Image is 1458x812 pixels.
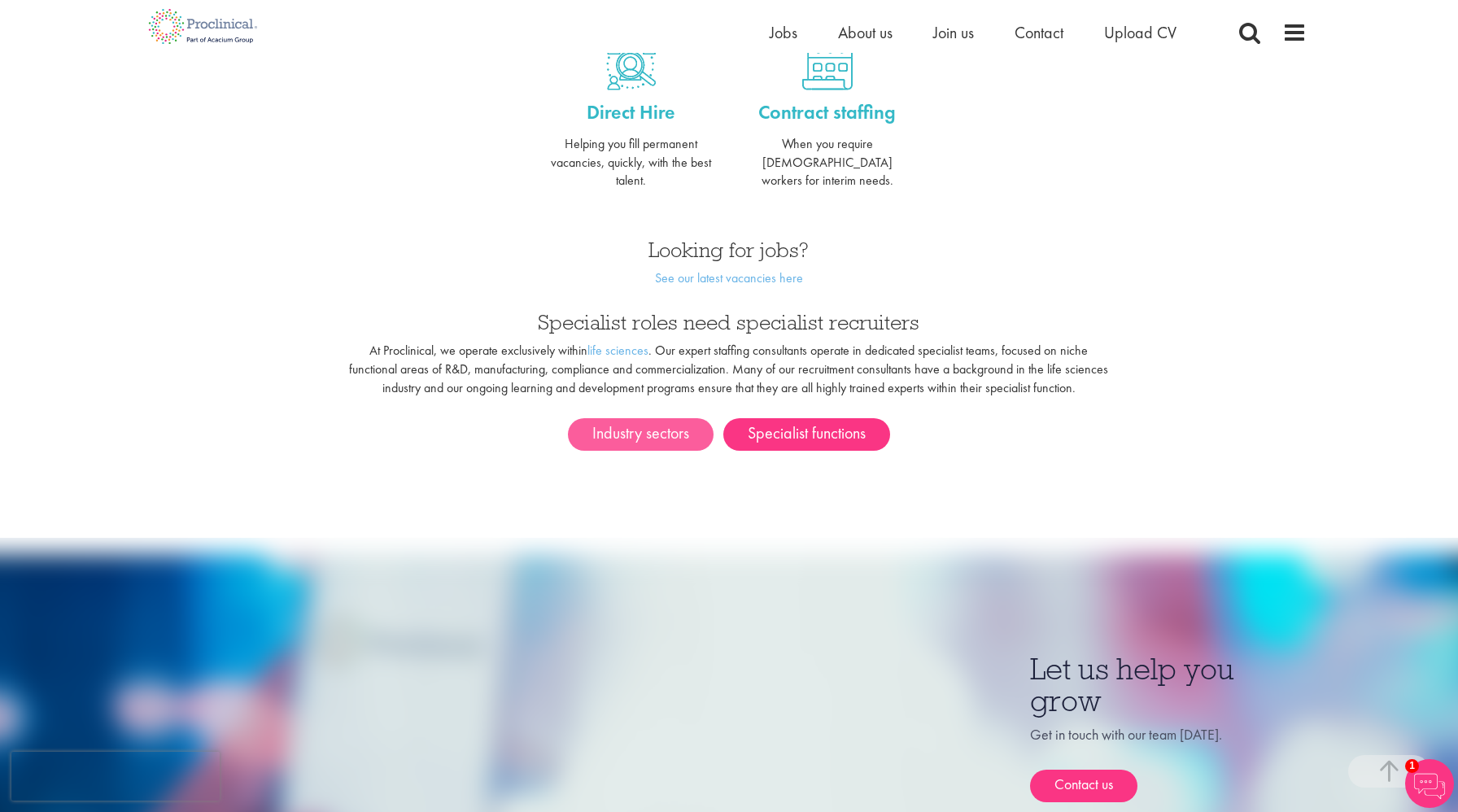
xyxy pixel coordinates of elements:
p: When you require [DEMOGRAPHIC_DATA] workers for interim needs. [741,135,914,191]
a: Contract staffing [741,41,914,90]
a: Upload CV [1104,22,1176,43]
h3: Specialist roles need specialist recruiters [348,312,1111,333]
p: At Proclinical, we operate exclusively within . Our expert staffing consultants operate in dedica... [348,342,1111,398]
a: Contact [1015,22,1063,43]
a: Direct hire [544,41,717,90]
a: About us [838,22,893,43]
a: Industry sectors [568,418,714,451]
div: Get in touch with our team [DATE]. [1030,724,1307,802]
iframe: reCAPTCHA [11,752,220,801]
a: Jobs [770,22,797,43]
a: Contract staffing [741,98,914,126]
p: Helping you fill permanent vacancies, quickly, with the best talent. [544,135,717,191]
img: Contract staffing [802,41,853,90]
img: Direct hire [606,41,656,90]
a: Direct Hire [544,98,717,126]
span: 1 [1405,759,1419,773]
a: Contact us [1030,770,1137,802]
a: life sciences [587,342,648,359]
a: See our latest vacancies here [655,269,803,286]
img: Chatbot [1405,759,1454,808]
h3: Looking for jobs? [544,239,913,260]
a: Join us [933,22,974,43]
a: Specialist functions [723,418,890,451]
h3: Let us help you grow [1030,653,1307,716]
